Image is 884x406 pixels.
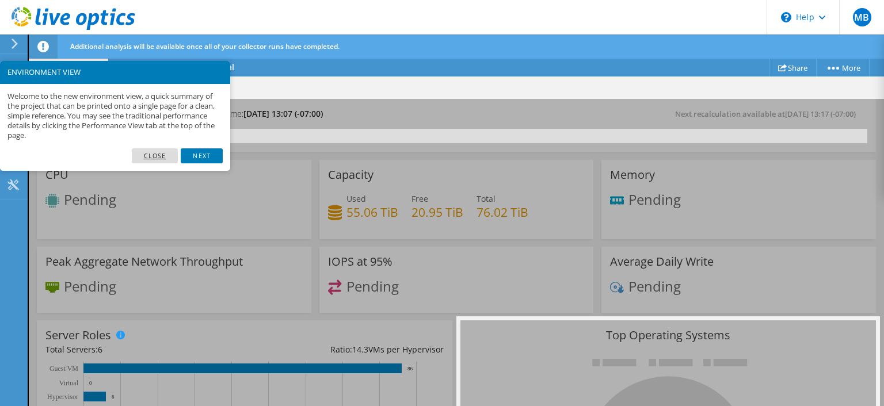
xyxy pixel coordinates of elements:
[181,148,222,163] a: Next
[70,41,340,51] span: Additional analysis will be available once all of your collector runs have completed.
[769,59,817,76] a: Share
[7,91,223,141] p: Welcome to the new environment view, a quick summary of the project that can be printed onto a si...
[816,59,870,76] a: More
[7,68,223,76] h3: ENVIRONMENT VIEW
[853,8,871,26] span: MB
[132,148,178,163] a: Close
[781,12,791,22] svg: \n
